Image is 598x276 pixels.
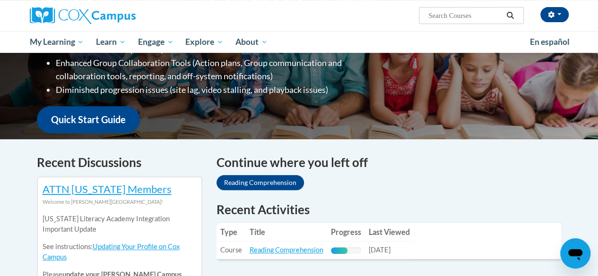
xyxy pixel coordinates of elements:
a: Learn [90,31,132,53]
div: Main menu [23,31,576,53]
span: Course [220,246,242,254]
button: Search [503,10,517,21]
a: About [229,31,274,53]
h4: Continue where you left off [217,153,562,172]
div: Progress, % [331,247,347,254]
span: En español [530,37,570,47]
a: Cox Campus [30,7,200,24]
span: About [235,36,268,48]
a: Reading Comprehension [217,175,304,190]
li: Diminished progression issues (site lag, video stalling, and playback issues) [56,83,380,97]
a: Reading Comprehension [250,246,323,254]
a: My Learning [24,31,90,53]
th: Progress [327,223,365,242]
div: Welcome to [PERSON_NAME][GEOGRAPHIC_DATA]! [43,197,197,207]
span: Engage [138,36,173,48]
h1: Recent Activities [217,201,562,218]
img: Cox Campus [30,7,136,24]
th: Title [246,223,327,242]
th: Type [217,223,246,242]
iframe: Button to launch messaging window [560,238,590,268]
li: Enhanced Group Collaboration Tools (Action plans, Group communication and collaboration tools, re... [56,56,380,84]
p: See instructions: [43,242,197,262]
span: My Learning [29,36,84,48]
a: Quick Start Guide [37,106,140,133]
button: Account Settings [540,7,569,22]
span: [DATE] [369,246,390,254]
p: [US_STATE] Literacy Academy Integration Important Update [43,214,197,234]
a: Engage [132,31,180,53]
input: Search Courses [427,10,503,21]
a: Updating Your Profile on Cox Campus [43,243,180,261]
th: Last Viewed [365,223,414,242]
span: Explore [185,36,223,48]
a: ATTN [US_STATE] Members [43,183,172,195]
a: Explore [179,31,229,53]
span: Learn [96,36,126,48]
a: En español [524,32,576,52]
h4: Recent Discussions [37,153,202,172]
